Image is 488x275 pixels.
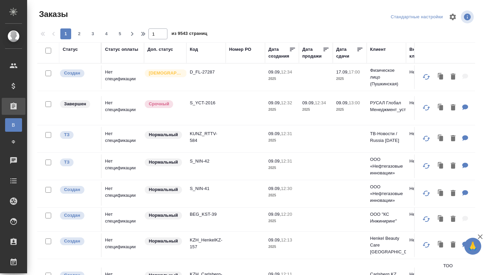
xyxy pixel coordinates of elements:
button: Клонировать [434,187,447,200]
p: 12:34 [315,100,326,105]
button: 5 [115,28,125,39]
span: Посмотреть информацию [461,10,475,23]
p: Создан [64,186,80,193]
p: Нормальный [149,186,178,193]
div: split button [389,12,445,22]
button: Удалить [447,132,459,146]
div: Внутренний клиент [409,46,436,60]
button: Удалить [447,70,459,84]
span: 4 [101,30,112,37]
div: Клиент [370,46,386,53]
button: Клонировать [434,101,447,115]
button: Обновить [418,100,434,116]
div: Статус по умолчанию для стандартных заказов [144,158,183,167]
button: 🙏 [464,238,481,255]
a: Ф [5,135,22,149]
p: 09.09, [268,100,281,105]
p: Создан [64,238,80,245]
p: ТЗ [64,131,69,138]
div: Выставляется автоматически при создании заказа [59,185,98,194]
p: S_YCT-2016 [190,100,222,106]
p: S_NIN-42 [190,158,222,165]
p: Henkel Beauty Care [GEOGRAPHIC_DATA] [370,235,403,255]
p: 17:00 [349,69,360,75]
p: BEG_KST-39 [190,211,222,218]
td: Нет спецификации [102,233,144,257]
button: Удалить [447,212,459,226]
div: Статус по умолчанию для стандартных заказов [144,185,183,194]
td: Нет спецификации [102,65,144,89]
div: Статус [63,46,78,53]
p: Нет [409,69,436,76]
div: Статус по умолчанию для стандартных заказов [144,237,183,246]
td: Нет спецификации [102,182,144,206]
button: Клонировать [434,238,447,252]
p: 2025 [336,76,363,82]
div: Дата продажи [302,46,323,60]
button: 2 [74,28,85,39]
p: Нет [409,185,436,192]
button: Обновить [418,211,434,227]
p: 2025 [268,244,296,250]
button: Обновить [418,130,434,147]
p: Нет [409,100,436,106]
p: 12:30 [281,186,292,191]
span: из 9543 страниц [171,29,207,39]
p: 2025 [268,192,296,199]
div: Выставляется автоматически при создании заказа [59,211,98,220]
span: В [8,122,19,128]
p: Нормальный [149,212,178,219]
span: Заказы [37,9,68,20]
button: Клонировать [434,132,447,146]
p: 17.09, [336,69,349,75]
div: Доп. статус [147,46,173,53]
p: Физическое лицо (Пушкинская) [370,67,403,87]
span: Ф [8,139,19,145]
div: Выставляется автоматически при создании заказа [59,69,98,78]
p: ООО "КС Инжиниринг" [370,211,403,225]
button: Клонировать [434,70,447,84]
p: Нет [409,237,436,244]
p: Создан [64,70,80,77]
p: 13:00 [349,100,360,105]
button: Удалить [447,159,459,173]
p: Срочный [149,101,169,107]
button: Удалить [447,187,459,200]
button: Обновить [418,237,434,253]
div: Выставляет КМ при направлении счета или после выполнения всех работ/сдачи заказа клиенту. Окончат... [59,100,98,109]
button: Обновить [418,69,434,85]
div: Номер PO [229,46,251,53]
p: 2025 [268,76,296,82]
p: ООО «Нефтегазовые инновации» [370,184,403,204]
button: Клонировать [434,212,447,226]
button: Клонировать [434,159,447,173]
div: Статус оплаты [105,46,138,53]
div: Статус по умолчанию для стандартных заказов [144,130,183,140]
p: 2025 [268,137,296,144]
div: Дата создания [268,46,289,60]
button: Обновить [418,185,434,202]
p: 12:32 [281,100,292,105]
p: Создан [64,212,80,219]
p: ТВ-Новости / Russia [DATE] [370,130,403,144]
td: Нет спецификации [102,96,144,120]
p: KUNZ_RTTV-584 [190,130,222,144]
p: Нет [409,158,436,165]
span: Настроить таблицу [445,9,461,25]
p: 09.09, [268,131,281,136]
button: Обновить [418,158,434,174]
p: РУСАЛ Глобал Менеджмент_уст [370,100,403,113]
div: Выставляется автоматически для первых 3 заказов нового контактного лица. Особое внимание [144,69,183,78]
span: 2 [74,30,85,37]
p: 12:20 [281,212,292,217]
button: 3 [87,28,98,39]
a: В [5,118,22,132]
p: Нет [409,211,436,218]
p: Акционерное общество «РУССКИЙ АЛЮМИНИ... [443,94,476,122]
p: 2025 [268,106,296,113]
span: 5 [115,30,125,37]
p: 12:13 [281,237,292,242]
p: Нормальный [149,159,178,166]
p: 2025 [302,106,329,113]
div: Выставляет КМ при отправке заказа на расчет верстке (для тикета) или для уточнения сроков на прои... [59,130,98,140]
